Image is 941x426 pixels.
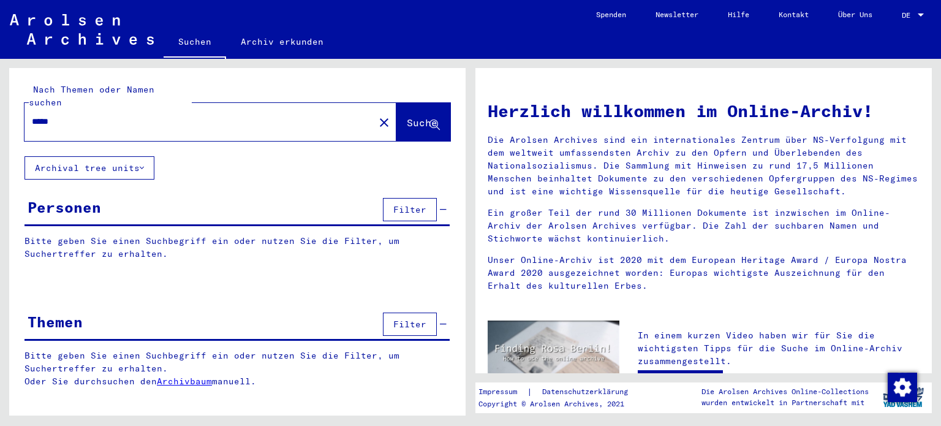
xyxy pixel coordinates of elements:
[701,386,869,397] p: Die Arolsen Archives Online-Collections
[157,376,212,387] a: Archivbaum
[902,11,915,20] span: DE
[10,14,154,45] img: Arolsen_neg.svg
[880,382,926,413] img: yv_logo.png
[393,319,426,330] span: Filter
[28,311,83,333] div: Themen
[396,103,450,141] button: Suche
[887,372,916,401] div: Zustimmung ändern
[226,27,338,56] a: Archiv erkunden
[383,198,437,221] button: Filter
[164,27,226,59] a: Suchen
[29,84,154,108] mat-label: Nach Themen oder Namen suchen
[383,313,437,336] button: Filter
[377,115,391,130] mat-icon: close
[478,386,643,398] div: |
[888,373,917,402] img: Zustimmung ändern
[532,386,643,398] a: Datenschutzerklärung
[488,207,920,245] p: Ein großer Teil der rund 30 Millionen Dokumente ist inzwischen im Online-Archiv der Arolsen Archi...
[638,329,920,368] p: In einem kurzen Video haben wir für Sie die wichtigsten Tipps für die Suche im Online-Archiv zusa...
[25,349,450,388] p: Bitte geben Sie einen Suchbegriff ein oder nutzen Sie die Filter, um Suchertreffer zu erhalten. O...
[407,116,437,129] span: Suche
[488,98,920,124] h1: Herzlich willkommen im Online-Archiv!
[28,196,101,218] div: Personen
[25,235,450,261] p: Bitte geben Sie einen Suchbegriff ein oder nutzen Sie die Filter, um Suchertreffer zu erhalten.
[488,134,920,198] p: Die Arolsen Archives sind ein internationales Zentrum über NS-Verfolgung mit dem weltweit umfasse...
[25,156,154,180] button: Archival tree units
[488,321,619,392] img: video.jpg
[701,397,869,408] p: wurden entwickelt in Partnerschaft mit
[638,370,723,395] a: Video ansehen
[478,386,527,398] a: Impressum
[488,254,920,292] p: Unser Online-Archiv ist 2020 mit dem European Heritage Award / Europa Nostra Award 2020 ausgezeic...
[393,204,426,215] span: Filter
[372,110,396,134] button: Clear
[478,398,643,409] p: Copyright © Arolsen Archives, 2021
